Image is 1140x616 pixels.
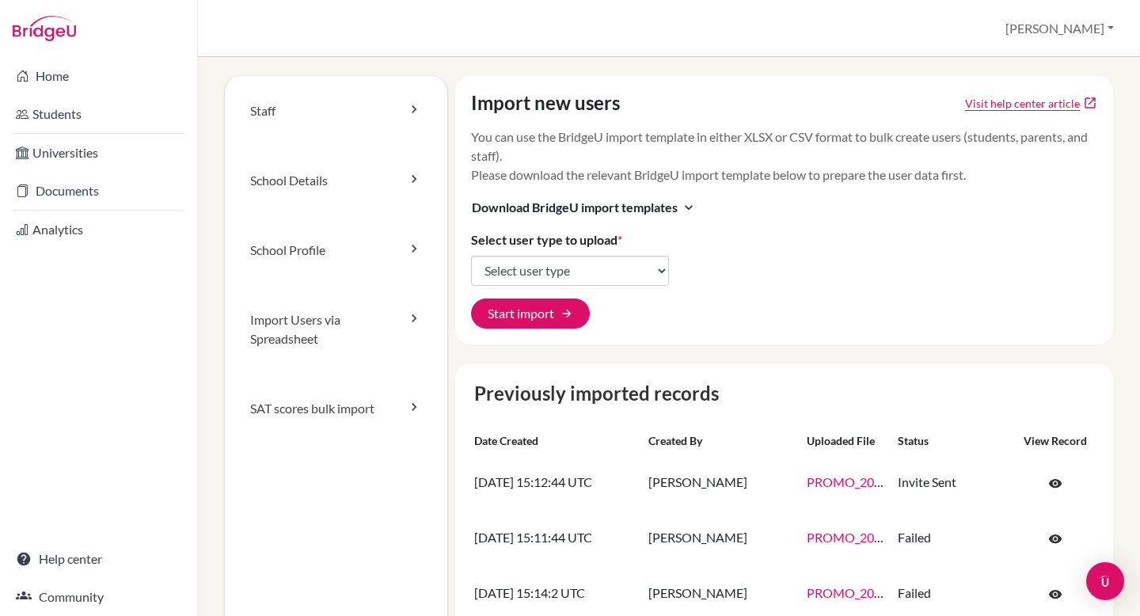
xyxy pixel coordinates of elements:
[468,455,642,511] td: [DATE] 15:12:44 UTC
[3,137,194,169] a: Universities
[891,511,1010,566] td: Failed
[1048,587,1062,602] span: visibility
[3,543,194,575] a: Help center
[225,374,447,443] a: SAT scores bulk import
[471,298,590,329] button: Start import
[1048,477,1062,491] span: visibility
[225,215,447,285] a: School Profile
[468,379,1101,408] caption: Previously imported records
[1086,562,1124,600] div: Open Intercom Messenger
[225,146,447,215] a: School Details
[468,427,642,455] th: Date created
[800,427,892,455] th: Uploaded file
[998,13,1121,44] button: [PERSON_NAME]
[471,197,697,218] button: Download BridgeU import templatesexpand_more
[225,76,447,146] a: Staff
[3,214,194,245] a: Analytics
[891,427,1010,455] th: Status
[1083,96,1097,110] a: open_in_new
[807,474,912,489] a: PROMO_2027.xlsx
[1032,579,1079,609] a: Click to open the record on its current state
[1048,532,1062,546] span: visibility
[225,285,447,374] a: Import Users via Spreadsheet
[891,455,1010,511] td: Invite Sent
[807,585,912,600] a: PROMO_2027.xlsx
[468,511,642,566] td: [DATE] 15:11:44 UTC
[1032,468,1079,498] a: Click to open the record on its current state
[472,198,678,217] span: Download BridgeU import templates
[642,427,800,455] th: Created by
[681,200,697,215] i: expand_more
[3,60,194,92] a: Home
[1032,523,1079,553] a: Click to open the record on its current state
[1010,427,1100,455] th: View record
[3,98,194,130] a: Students
[3,175,194,207] a: Documents
[642,511,800,566] td: [PERSON_NAME]
[471,92,620,115] h4: Import new users
[471,127,1098,184] p: You can use the BridgeU import template in either XLSX or CSV format to bulk create users (studen...
[807,530,912,545] a: PROMO_2027.xlsx
[642,455,800,511] td: [PERSON_NAME]
[965,95,1080,112] a: Click to open Tracking student registration article in a new tab
[560,307,573,320] span: arrow_forward
[471,230,622,249] label: Select user type to upload
[3,581,194,613] a: Community
[13,16,76,41] img: Bridge-U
